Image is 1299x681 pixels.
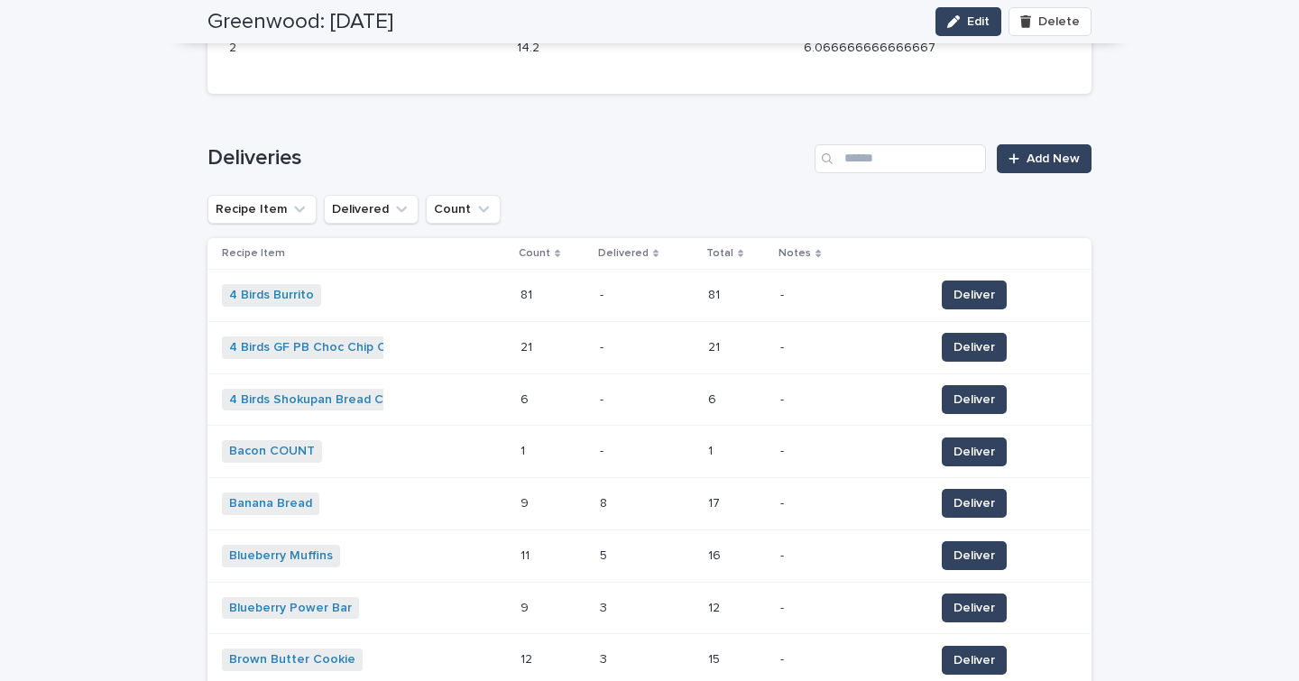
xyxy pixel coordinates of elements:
[521,440,529,459] p: 1
[780,492,788,511] p: -
[708,649,723,667] p: 15
[521,597,532,616] p: 9
[942,281,1007,309] button: Deliver
[207,9,393,35] h2: Greenwood: [DATE]
[600,545,611,564] p: 5
[954,391,995,409] span: Deliver
[708,284,723,303] p: 81
[935,7,1001,36] button: Edit
[954,494,995,512] span: Deliver
[708,440,716,459] p: 1
[706,244,733,263] p: Total
[708,597,723,616] p: 12
[229,340,426,355] a: 4 Birds GF PB Choc Chip Cookies
[954,599,995,617] span: Deliver
[521,649,536,667] p: 12
[207,145,807,171] h1: Deliveries
[942,437,1007,466] button: Deliver
[600,492,611,511] p: 8
[207,478,1092,530] tr: Banana Bread 99 88 1717 -- Deliver
[600,597,611,616] p: 3
[600,389,607,408] p: -
[207,529,1092,582] tr: Blueberry Muffins 1111 55 1616 -- Deliver
[229,496,312,511] a: Banana Bread
[521,284,536,303] p: 81
[954,443,995,461] span: Deliver
[708,492,723,511] p: 17
[222,244,285,263] p: Recipe Item
[954,286,995,304] span: Deliver
[519,244,550,263] p: Count
[1038,15,1080,28] span: Delete
[942,333,1007,362] button: Deliver
[229,652,355,667] a: Brown Butter Cookie
[780,545,788,564] p: -
[600,649,611,667] p: 3
[207,426,1092,478] tr: Bacon COUNT 11 -- 11 -- Deliver
[600,440,607,459] p: -
[967,15,990,28] span: Edit
[207,321,1092,373] tr: 4 Birds GF PB Choc Chip Cookies 2121 -- 2121 -- Deliver
[708,336,723,355] p: 21
[804,39,1070,58] p: 6.066666666666667
[780,597,788,616] p: -
[780,336,788,355] p: -
[229,601,352,616] a: Blueberry Power Bar
[521,336,536,355] p: 21
[1009,7,1092,36] button: Delete
[942,541,1007,570] button: Deliver
[780,440,788,459] p: -
[229,444,315,459] a: Bacon COUNT
[942,594,1007,622] button: Deliver
[521,492,532,511] p: 9
[600,336,607,355] p: -
[229,288,314,303] a: 4 Birds Burrito
[229,548,333,564] a: Blueberry Muffins
[229,392,419,408] a: 4 Birds Shokupan Bread COUNT
[324,195,419,224] button: Delivered
[942,646,1007,675] button: Deliver
[954,338,995,356] span: Deliver
[598,244,649,263] p: Delivered
[708,545,724,564] p: 16
[207,269,1092,321] tr: 4 Birds Burrito 8181 -- 8181 -- Deliver
[942,489,1007,518] button: Deliver
[521,389,532,408] p: 6
[954,547,995,565] span: Deliver
[954,651,995,669] span: Deliver
[997,144,1092,173] a: Add New
[229,39,495,58] p: 2
[517,39,783,58] p: 14.2
[942,385,1007,414] button: Deliver
[780,284,788,303] p: -
[207,373,1092,426] tr: 4 Birds Shokupan Bread COUNT 66 -- 66 -- Deliver
[1027,152,1080,165] span: Add New
[708,389,720,408] p: 6
[780,649,788,667] p: -
[815,144,986,173] input: Search
[521,545,533,564] p: 11
[207,195,317,224] button: Recipe Item
[778,244,811,263] p: Notes
[426,195,501,224] button: Count
[780,389,788,408] p: -
[600,284,607,303] p: -
[207,582,1092,634] tr: Blueberry Power Bar 99 33 1212 -- Deliver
